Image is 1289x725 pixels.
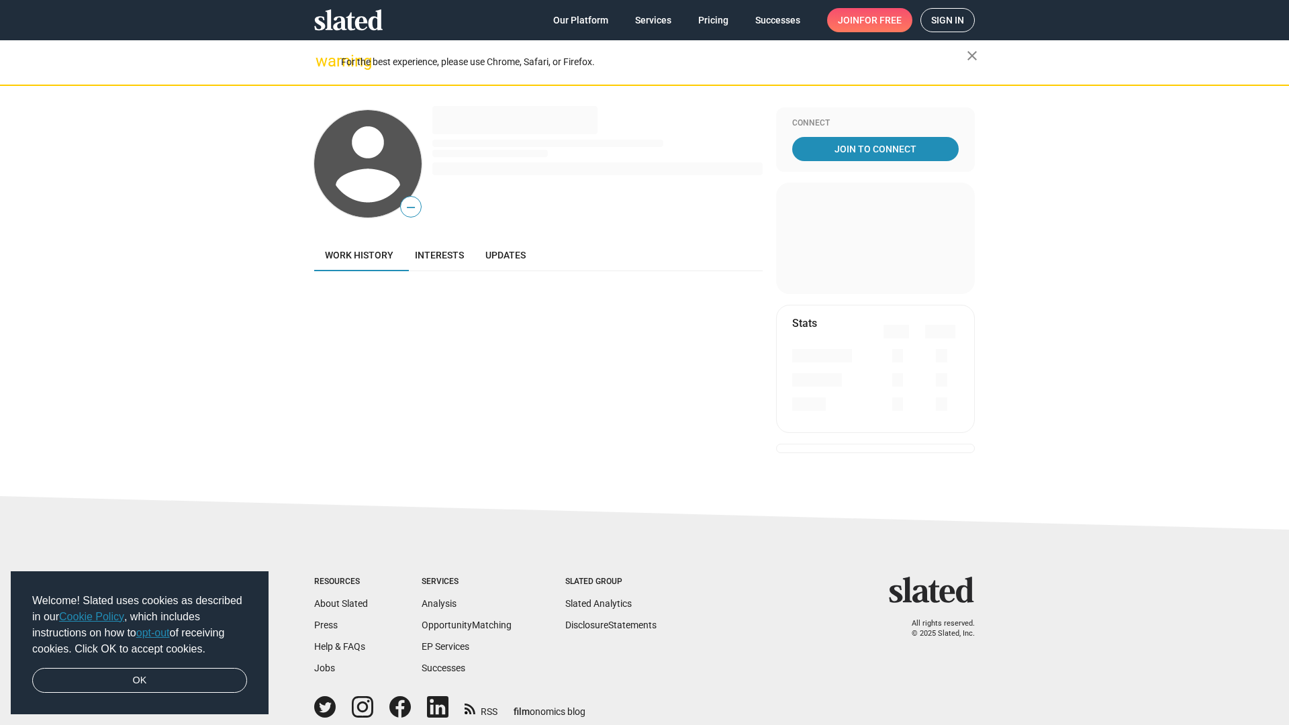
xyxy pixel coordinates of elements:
[931,9,964,32] span: Sign in
[687,8,739,32] a: Pricing
[565,598,632,609] a: Slated Analytics
[565,620,657,630] a: DisclosureStatements
[314,620,338,630] a: Press
[59,611,124,622] a: Cookie Policy
[422,663,465,673] a: Successes
[316,53,332,69] mat-icon: warning
[635,8,671,32] span: Services
[553,8,608,32] span: Our Platform
[542,8,619,32] a: Our Platform
[314,598,368,609] a: About Slated
[401,199,421,216] span: —
[964,48,980,64] mat-icon: close
[792,137,959,161] a: Join To Connect
[792,316,817,330] mat-card-title: Stats
[404,239,475,271] a: Interests
[859,8,902,32] span: for free
[827,8,912,32] a: Joinfor free
[314,577,368,587] div: Resources
[514,706,530,717] span: film
[415,250,464,260] span: Interests
[422,620,512,630] a: OpportunityMatching
[624,8,682,32] a: Services
[314,641,365,652] a: Help & FAQs
[32,668,247,693] a: dismiss cookie message
[314,663,335,673] a: Jobs
[422,641,469,652] a: EP Services
[314,239,404,271] a: Work history
[698,8,728,32] span: Pricing
[32,593,247,657] span: Welcome! Slated uses cookies as described in our , which includes instructions on how to of recei...
[792,118,959,129] div: Connect
[422,577,512,587] div: Services
[838,8,902,32] span: Join
[755,8,800,32] span: Successes
[485,250,526,260] span: Updates
[795,137,956,161] span: Join To Connect
[920,8,975,32] a: Sign in
[465,697,497,718] a: RSS
[422,598,457,609] a: Analysis
[898,619,975,638] p: All rights reserved. © 2025 Slated, Inc.
[136,627,170,638] a: opt-out
[11,571,269,715] div: cookieconsent
[745,8,811,32] a: Successes
[475,239,536,271] a: Updates
[325,250,393,260] span: Work history
[565,577,657,587] div: Slated Group
[514,695,585,718] a: filmonomics blog
[341,53,967,71] div: For the best experience, please use Chrome, Safari, or Firefox.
